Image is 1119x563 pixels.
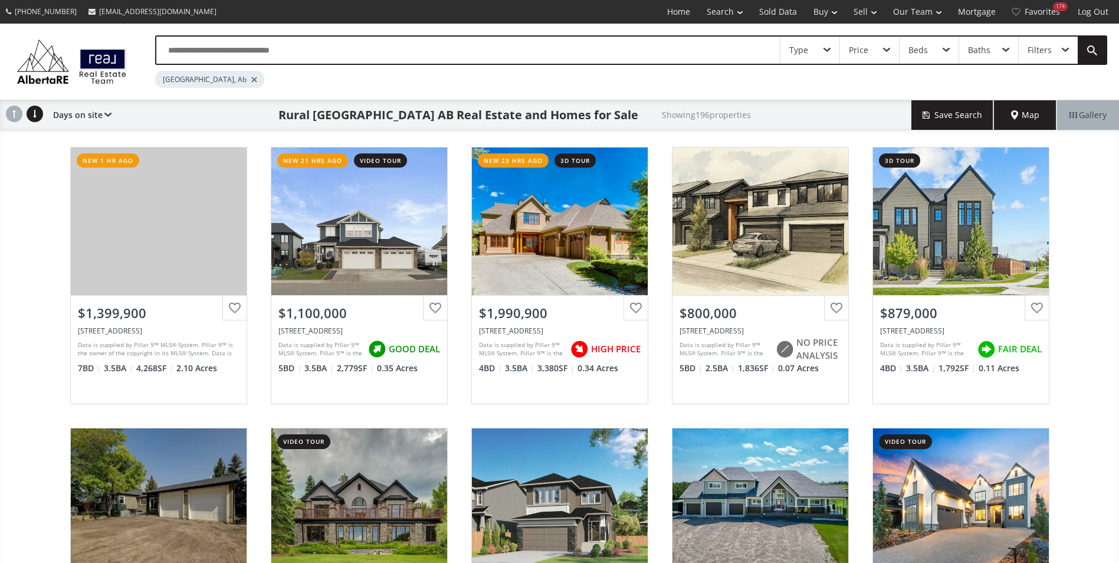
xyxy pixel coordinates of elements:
span: NO PRICE ANALYSIS [796,336,841,362]
span: HIGH PRICE [591,343,641,355]
div: Data is supplied by Pillar 9™ MLS® System. Pillar 9™ is the owner of the copyright in its MLS® Sy... [880,341,972,358]
div: Gallery [1056,100,1119,130]
span: 5 BD [680,362,703,374]
div: Filters [1028,46,1052,54]
span: Gallery [1069,109,1107,121]
a: [EMAIL_ADDRESS][DOMAIN_NAME] [83,1,222,22]
div: Type [789,46,808,54]
div: Days on site [47,100,111,130]
div: 174 [1053,2,1068,11]
span: [EMAIL_ADDRESS][DOMAIN_NAME] [99,6,216,17]
a: $800,000[STREET_ADDRESS]Data is supplied by Pillar 9™ MLS® System. Pillar 9™ is the owner of the ... [660,135,861,416]
span: 3,380 SF [537,362,575,374]
span: 3.5 BA [906,362,936,374]
div: 116 Elbow Ridge Bluffs, Rural Rocky View County, AB T3Z 3T1 [479,326,641,336]
span: 2,779 SF [337,362,374,374]
img: rating icon [773,338,796,361]
img: rating icon [365,338,389,361]
div: Data is supplied by Pillar 9™ MLS® System. Pillar 9™ is the owner of the copyright in its MLS® Sy... [78,341,237,358]
div: $1,399,900 [78,304,239,322]
div: 1002 Harmony Parade, Rural Rocky View County, AB T3Z 0H1 [880,326,1042,336]
span: 5 BD [278,362,301,374]
span: 4 BD [880,362,903,374]
h2: Showing 196 properties [662,110,751,119]
div: $800,000 [680,304,841,322]
div: Data is supplied by Pillar 9™ MLS® System. Pillar 9™ is the owner of the copyright in its MLS® Sy... [479,341,565,358]
span: 3.5 BA [104,362,133,374]
div: $1,990,900 [479,304,641,322]
button: Save Search [911,100,994,130]
div: $1,100,000 [278,304,440,322]
span: 4 BD [479,362,502,374]
span: 1,792 SF [938,362,976,374]
a: new 1 hr ago$1,399,900[STREET_ADDRESS]Data is supplied by Pillar 9™ MLS® System. Pillar 9™ is the... [58,135,259,416]
div: Beds [908,46,928,54]
img: rating icon [974,338,998,361]
div: Price [849,46,868,54]
div: Map [994,100,1056,130]
span: Map [1011,109,1039,121]
span: 2.10 Acres [176,362,217,374]
div: 45 Lone Pine Crescent, Rural Rocky View County, AB T3R 1B9 [78,326,239,336]
div: Data is supplied by Pillar 9™ MLS® System. Pillar 9™ is the owner of the copyright in its MLS® Sy... [680,341,770,358]
div: Baths [968,46,990,54]
span: FAIR DEAL [998,343,1042,355]
span: 0.07 Acres [778,362,819,374]
div: Data is supplied by Pillar 9™ MLS® System. Pillar 9™ is the owner of the copyright in its MLS® Sy... [278,341,362,358]
img: rating icon [567,338,591,361]
span: 0.34 Acres [577,362,618,374]
div: [GEOGRAPHIC_DATA], Ab [155,71,264,88]
h1: Rural [GEOGRAPHIC_DATA] AB Real Estate and Homes for Sale [278,107,638,123]
span: [PHONE_NUMBER] [15,6,77,17]
span: GOOD DEAL [389,343,440,355]
span: 4,268 SF [136,362,173,374]
a: new 23 hrs ago3d tour$1,990,900[STREET_ADDRESS]Data is supplied by Pillar 9™ MLS® System. Pillar ... [460,135,660,416]
span: 0.35 Acres [377,362,418,374]
a: new 21 hrs agovideo tour$1,100,000[STREET_ADDRESS]Data is supplied by Pillar 9™ MLS® System. Pill... [259,135,460,416]
span: 0.11 Acres [979,362,1019,374]
span: 1,836 SF [738,362,775,374]
a: 3d tour$879,000[STREET_ADDRESS]Data is supplied by Pillar 9™ MLS® System. Pillar 9™ is the owner ... [861,135,1061,416]
span: 3.5 BA [505,362,534,374]
span: 7 BD [78,362,101,374]
div: 1160 Sailfin Heath, Rural Rocky View County, AB T3Z 0J1 [680,326,841,336]
div: $879,000 [880,304,1042,322]
div: 238 Monterra Bay, Rural Rocky View County, AB T4C0G9 [278,326,440,336]
img: Logo [12,37,132,87]
span: 2.5 BA [705,362,735,374]
span: 3.5 BA [304,362,334,374]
